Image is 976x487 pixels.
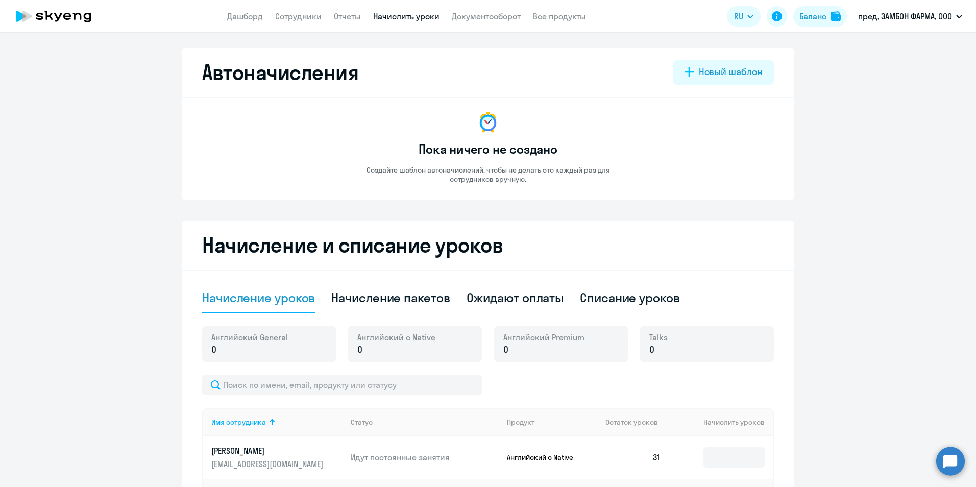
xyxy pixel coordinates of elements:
span: Talks [649,332,668,343]
div: Статус [351,418,499,427]
div: Ожидают оплаты [467,289,564,306]
button: пред, ЗАМБОН ФАРМА, ООО [853,4,967,29]
div: Статус [351,418,373,427]
button: Балансbalance [793,6,847,27]
span: Английский Premium [503,332,584,343]
a: Сотрудники [275,11,322,21]
span: Английский General [211,332,288,343]
a: Все продукты [533,11,586,21]
span: RU [734,10,743,22]
div: Баланс [799,10,826,22]
span: 0 [503,343,508,356]
a: Начислить уроки [373,11,440,21]
span: 0 [357,343,362,356]
p: [PERSON_NAME] [211,445,326,456]
a: [PERSON_NAME][EMAIL_ADDRESS][DOMAIN_NAME] [211,445,343,470]
th: Начислить уроков [669,408,773,436]
span: 0 [649,343,654,356]
div: Продукт [507,418,534,427]
input: Поиск по имени, email, продукту или статусу [202,375,482,395]
div: Новый шаблон [699,65,763,79]
div: Продукт [507,418,598,427]
img: no-data [476,110,500,135]
p: Английский с Native [507,453,583,462]
div: Имя сотрудника [211,418,343,427]
button: RU [727,6,761,27]
button: Новый шаблон [673,60,774,85]
td: 31 [597,436,669,479]
p: Создайте шаблон автоначислений, чтобы не делать это каждый раз для сотрудников вручную. [345,165,631,184]
h3: Пока ничего не создано [419,141,557,157]
a: Документооборот [452,11,521,21]
span: 0 [211,343,216,356]
a: Дашборд [227,11,263,21]
div: Начисление пакетов [331,289,450,306]
h2: Начисление и списание уроков [202,233,774,257]
div: Начисление уроков [202,289,315,306]
a: Отчеты [334,11,361,21]
div: Списание уроков [580,289,680,306]
span: Английский с Native [357,332,435,343]
div: Остаток уроков [605,418,669,427]
h2: Автоначисления [202,60,358,85]
div: Имя сотрудника [211,418,266,427]
span: Остаток уроков [605,418,658,427]
p: пред, ЗАМБОН ФАРМА, ООО [858,10,952,22]
p: Идут постоянные занятия [351,452,499,463]
img: balance [831,11,841,21]
p: [EMAIL_ADDRESS][DOMAIN_NAME] [211,458,326,470]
